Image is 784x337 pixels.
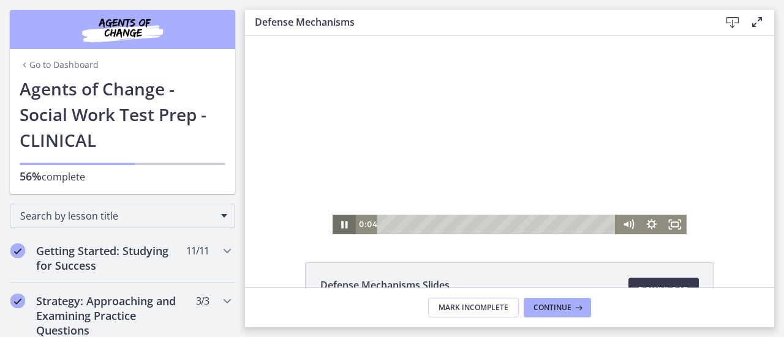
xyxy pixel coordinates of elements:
h2: Getting Started: Studying for Success [36,243,186,273]
h1: Agents of Change - Social Work Test Prep - CLINICAL [20,76,225,153]
iframe: Video Lesson [245,35,774,234]
span: Defense Mechanisms Slides [320,278,450,292]
button: Mute [372,179,395,199]
span: Search by lesson title [20,209,215,223]
span: 56% [20,169,42,183]
button: Continue [524,298,591,317]
h3: Defense Mechanisms [255,15,701,29]
img: Agents of Change [49,15,196,44]
a: Download [628,278,699,302]
a: Go to Dashboard [20,59,99,71]
button: Show settings menu [395,179,418,199]
p: complete [20,169,225,184]
div: Search by lesson title [10,204,235,228]
span: Download [638,283,689,297]
i: Completed [10,294,25,308]
span: Continue [533,303,571,313]
span: Mark Incomplete [439,303,508,313]
span: 11 / 11 [186,243,209,258]
button: Mark Incomplete [428,298,519,317]
span: 3 / 3 [196,294,209,308]
i: Completed [10,243,25,258]
button: Fullscreen [418,179,442,199]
